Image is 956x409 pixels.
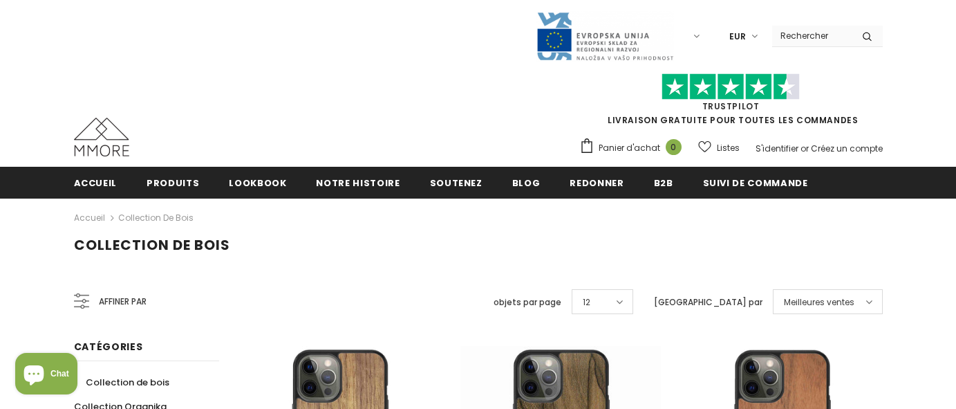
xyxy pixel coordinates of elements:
span: EUR [729,30,746,44]
a: Lookbook [229,167,286,198]
span: B2B [654,176,673,190]
span: soutenez [430,176,482,190]
span: Lookbook [229,176,286,190]
a: Collection de bois [74,370,169,394]
span: Panier d'achat [599,141,660,155]
a: Suivi de commande [703,167,808,198]
span: 12 [583,296,590,309]
a: Créez un compte [811,143,883,154]
span: Meilleures ventes [784,296,854,309]
a: B2B [654,167,673,198]
a: Produits [147,167,199,198]
a: Accueil [74,210,105,226]
span: Redonner [570,176,624,190]
input: Search Site [772,26,852,46]
a: Blog [512,167,541,198]
a: Panier d'achat 0 [579,138,688,158]
img: Faites confiance aux étoiles pilotes [662,73,800,100]
span: Catégories [74,340,143,354]
inbox-online-store-chat: Shopify online store chat [11,353,82,398]
a: Javni Razpis [536,30,674,42]
a: S'identifier [756,143,798,154]
a: Redonner [570,167,624,198]
a: soutenez [430,167,482,198]
span: Blog [512,176,541,190]
span: LIVRAISON GRATUITE POUR TOUTES LES COMMANDES [579,80,883,126]
span: Produits [147,176,199,190]
label: objets par page [494,296,561,309]
span: Notre histoire [316,176,400,190]
label: [GEOGRAPHIC_DATA] par [654,296,762,309]
a: Accueil [74,167,118,198]
a: TrustPilot [702,100,760,112]
a: Collection de bois [118,212,194,224]
span: Suivi de commande [703,176,808,190]
a: Listes [698,136,740,160]
span: or [800,143,809,154]
span: Listes [717,141,740,155]
span: Affiner par [99,294,147,309]
img: Cas MMORE [74,118,129,156]
a: Notre histoire [316,167,400,198]
span: 0 [666,139,682,155]
img: Javni Razpis [536,11,674,62]
span: Accueil [74,176,118,190]
span: Collection de bois [86,376,169,389]
span: Collection de bois [74,235,230,255]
